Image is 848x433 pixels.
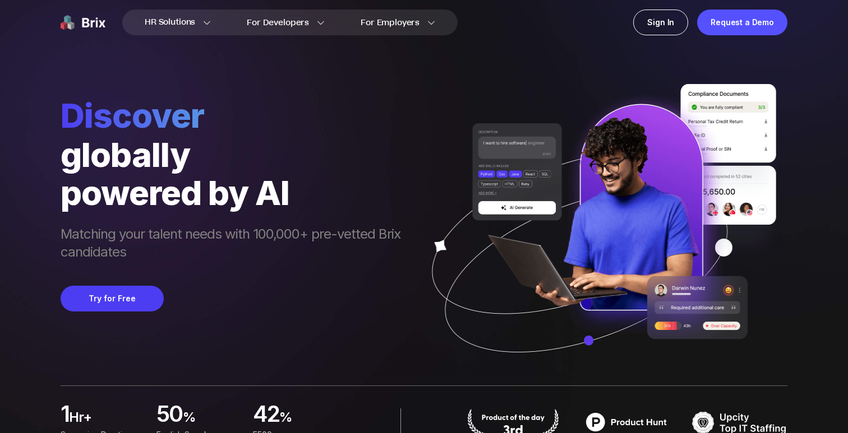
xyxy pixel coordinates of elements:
[633,10,688,35] a: Sign In
[61,225,412,263] span: Matching your talent needs with 100,000+ pre-vetted Brix candidates
[361,17,420,29] span: For Employers
[247,17,309,29] span: For Developers
[69,408,143,431] span: hr+
[253,404,280,426] span: 42
[183,408,239,431] span: %
[697,10,787,35] a: Request a Demo
[279,408,335,431] span: %
[61,404,69,426] span: 1
[61,174,412,212] div: powered by AI
[61,286,164,311] button: Try for Free
[61,95,412,136] span: Discover
[145,13,195,31] span: HR Solutions
[61,136,412,174] div: globally
[412,84,787,385] img: ai generate
[156,404,183,426] span: 50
